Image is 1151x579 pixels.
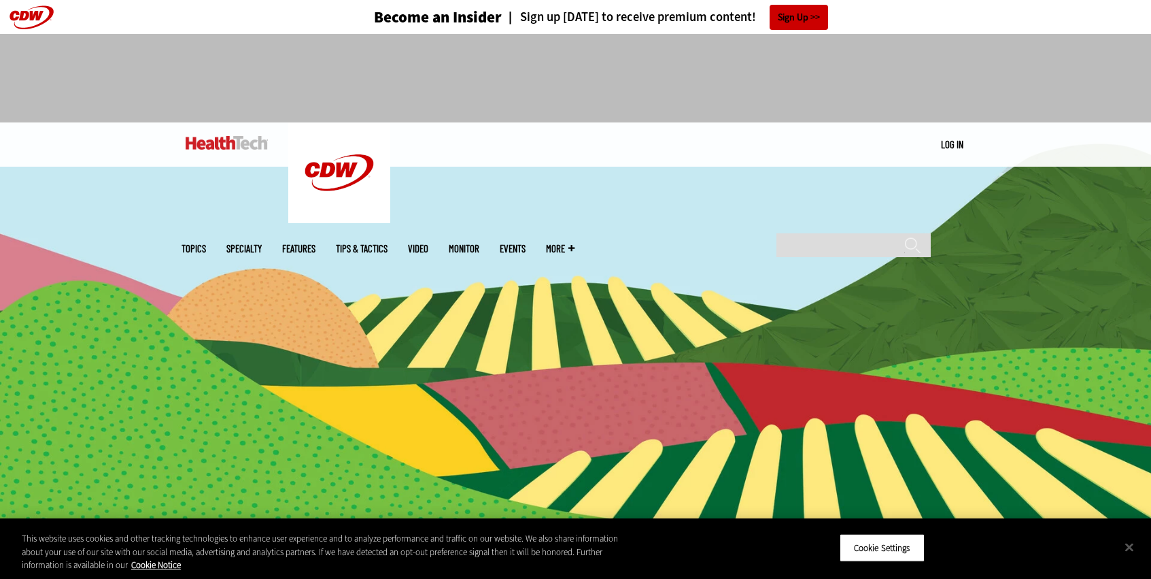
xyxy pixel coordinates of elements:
span: Topics [182,244,206,254]
a: Tips & Tactics [336,244,388,254]
img: Home [186,136,268,150]
h3: Become an Insider [374,10,502,25]
a: MonITor [449,244,479,254]
a: Sign up [DATE] to receive premium content! [502,11,756,24]
a: Video [408,244,428,254]
img: Home [288,122,390,223]
a: Sign Up [770,5,828,30]
div: This website uses cookies and other tracking technologies to enhance user experience and to analy... [22,532,633,572]
a: Features [282,244,315,254]
a: Log in [941,138,963,150]
span: Specialty [226,244,262,254]
span: More [546,244,574,254]
a: Become an Insider [323,10,502,25]
div: User menu [941,137,963,152]
a: Events [500,244,526,254]
button: Close [1114,532,1144,562]
a: CDW [288,212,390,227]
a: More information about your privacy [131,559,181,571]
button: Cookie Settings [840,533,925,562]
iframe: advertisement [328,48,823,109]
